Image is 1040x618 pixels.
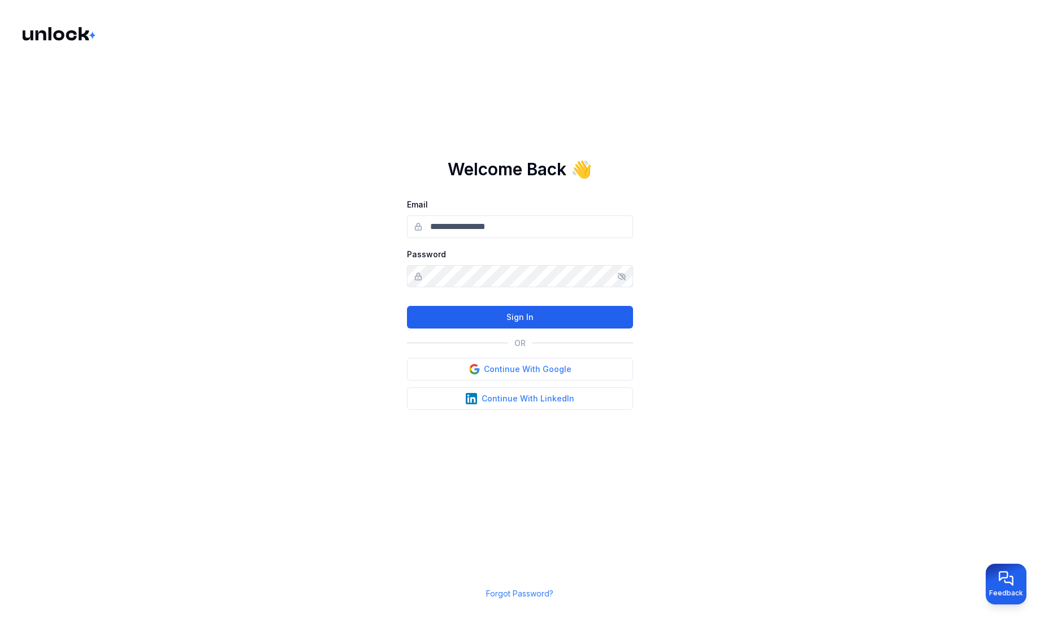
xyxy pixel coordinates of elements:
button: Sign In [407,306,633,329]
button: Provide feedback [986,564,1026,604]
span: Feedback [989,589,1023,598]
label: Email [407,200,428,209]
button: Continue With Google [407,358,633,381]
button: Show/hide password [617,272,626,281]
h1: Welcome Back 👋 [448,159,592,179]
a: Forgot Password? [487,589,554,598]
img: Logo [23,27,97,41]
label: Password [407,249,446,259]
button: Continue With LinkedIn [407,387,633,410]
p: OR [514,338,526,349]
